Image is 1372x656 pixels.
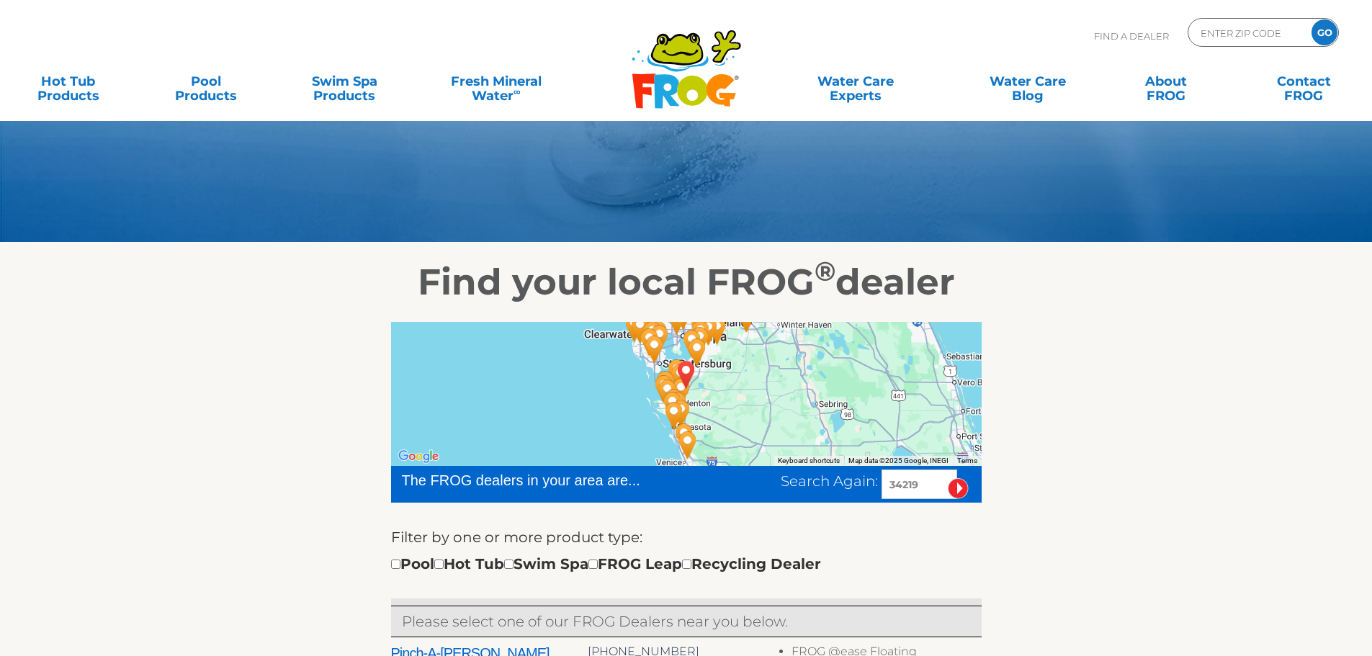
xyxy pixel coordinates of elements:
div: Pinch-A-Penny #007 - 19 miles away. [638,330,671,369]
button: Keyboard shortcuts [778,456,840,466]
sup: ∞ [514,86,521,97]
div: Leslie's Poolmart Inc # 638 - 17 miles away. [683,321,717,360]
div: Hammock Hardware - 33 miles away. [618,308,651,347]
div: Pinch-A-Penny #133E - 3 miles away. [664,358,697,397]
div: Pinch-A-Penny #010 - 33 miles away. [671,426,704,464]
p: Please select one of our FROG Dealers near you below. [402,610,971,633]
a: Fresh MineralWater∞ [429,67,563,96]
div: Pinch-A-Penny #191 - 25 miles away. [701,311,734,350]
div: Aquatech Pools GC Inc - 29 miles away. [668,418,701,457]
div: Pinch-A-Penny #176 - 12 miles away. [651,374,684,413]
div: Pool Hot Tub Swim Spa FROG Leap Recycling Dealer [391,552,821,575]
div: Leslie's Poolmart Inc # 527 - 30 miles away. [624,310,657,349]
div: Leslie's Poolmart Inc # 984 - 20 miles away. [684,315,717,354]
span: Map data ©2025 Google, INEGI [848,457,949,464]
a: AboutFROG [1112,67,1219,96]
input: GO [1312,19,1337,45]
a: ContactFROG [1250,67,1358,96]
a: Swim SpaProducts [291,67,398,96]
label: Filter by one or more product type: [391,526,642,549]
div: Hot Spring Spas of Sarasota - 20 miles away. [658,396,691,435]
div: The FROG dealers in your area are... [402,469,692,491]
a: Water CareBlog [974,67,1081,96]
div: Water Club of America - Bee Ridge - 18 miles away. [665,394,698,433]
input: Zip Code Form [1199,22,1296,43]
div: Robertson Billiards & Spas - Sarasota - 16 miles away. [656,386,689,425]
sup: ® [815,255,835,287]
div: Pinch-A-Penny #108 - 8 miles away. [665,372,698,411]
a: Open this area in Google Maps (opens a new window) [395,447,442,466]
a: PoolProducts [153,67,260,96]
div: Pinch-A-Penny #130 - 15 miles away. [676,324,709,363]
a: Water CareExperts [768,67,943,96]
div: DUETTE, FL 34219 [670,355,703,394]
div: Pinch-A-Penny #003 - 23 miles away. [633,323,666,361]
div: Legacy Hot Tubs, Pools & Saunas - 15 miles away. [658,383,691,422]
div: Pinch-A-Penny #011 - 11 miles away. [649,365,682,404]
a: Hot TubProducts [14,67,122,96]
h2: Find your local FROG dealer [243,261,1129,304]
a: Terms (opens in new tab) [957,457,977,464]
div: Pinch-A-Penny #194 - 12 miles away. [681,333,714,372]
div: Pinch-A-Penny #175 - 22 miles away. [692,312,725,351]
p: Find A Dealer [1094,18,1169,54]
div: Water Club of America - Manatee County - 5 miles away. [660,354,694,392]
img: Google [395,447,442,466]
span: Search Again: [781,472,878,490]
div: Leslie's Poolmart, Inc. # 712 - 13 miles away. [647,369,681,408]
input: Submit [948,478,969,499]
